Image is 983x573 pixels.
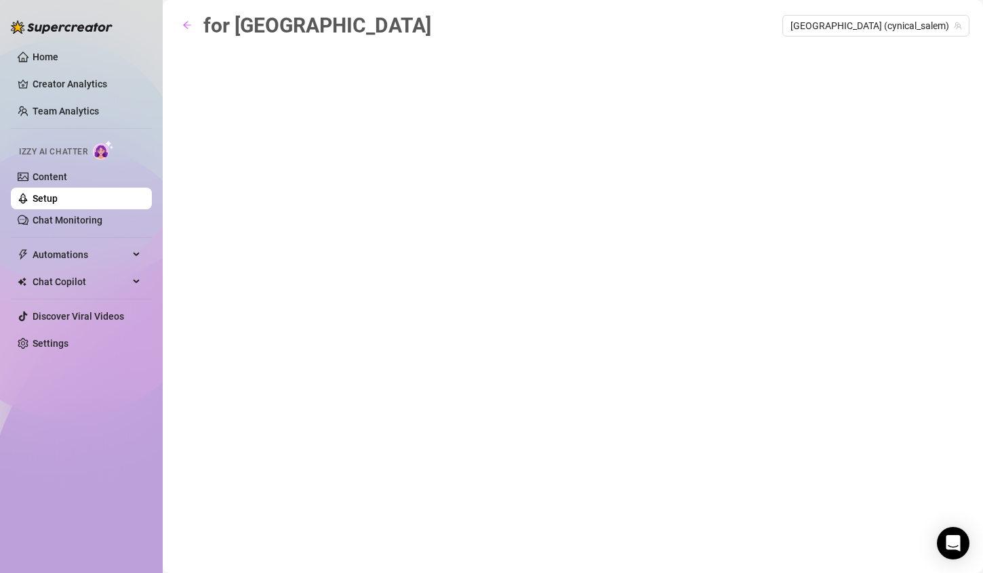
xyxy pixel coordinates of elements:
a: Discover Viral Videos [33,311,124,322]
a: Chat Monitoring [33,215,102,226]
img: AI Chatter [93,140,114,160]
span: Izzy AI Chatter [19,146,87,158]
a: Settings [33,338,68,349]
img: logo-BBDzfeDw.svg [11,20,113,34]
a: Team Analytics [33,106,99,116]
span: for [GEOGRAPHIC_DATA] [203,14,431,37]
a: Creator Analytics [33,73,141,95]
a: Home [33,51,58,62]
a: Setup [33,193,58,204]
span: arrow-left [182,20,192,30]
span: Chat Copilot [33,271,129,293]
span: thunderbolt [18,249,28,260]
span: team [954,22,962,30]
span: Automations [33,244,129,266]
div: Open Intercom Messenger [937,527,969,559]
span: Salem (cynical_salem) [790,16,961,36]
img: Chat Copilot [18,277,26,286]
a: Content [33,171,67,182]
